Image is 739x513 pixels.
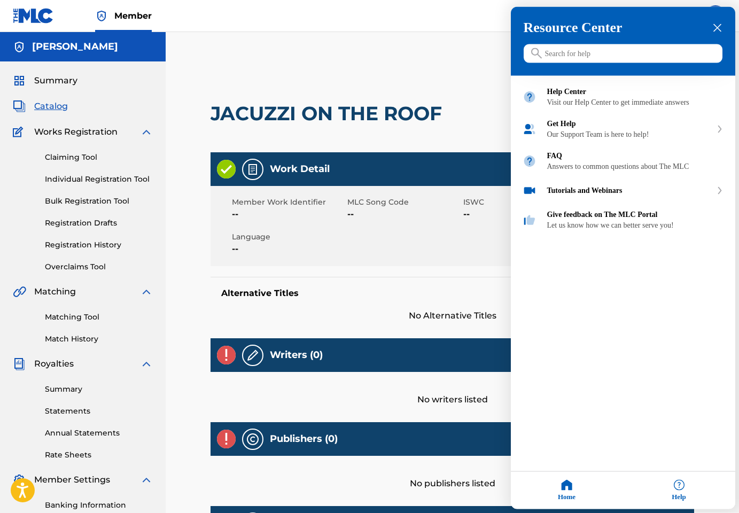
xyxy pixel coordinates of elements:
[547,186,712,195] div: Tutorials and Webinars
[523,213,536,227] img: module icon
[523,122,536,136] img: module icon
[511,145,735,177] div: FAQ
[547,211,724,219] div: Give feedback on The MLC Portal
[511,76,735,236] div: entering resource center home
[547,130,712,139] div: Our Support Team is here to help!
[547,88,724,96] div: Help Center
[547,120,712,128] div: Get Help
[523,154,536,168] img: module icon
[717,187,723,195] svg: expand
[511,204,735,236] div: Give feedback on The MLC Portal
[524,44,722,63] input: Search for help
[511,177,735,204] div: Tutorials and Webinars
[717,126,723,133] svg: expand
[524,20,722,36] h3: Resource Center
[547,162,724,171] div: Answers to common questions about The MLC
[523,184,536,198] img: module icon
[531,48,542,59] svg: icon
[511,76,735,236] div: Resource center home modules
[712,23,722,33] div: close resource center
[511,81,735,113] div: Help Center
[547,221,724,230] div: Let us know how we can better serve you!
[523,90,536,104] img: module icon
[547,152,724,160] div: FAQ
[511,113,735,145] div: Get Help
[547,98,724,107] div: Visit our Help Center to get immediate answers
[623,472,735,509] div: Help
[511,472,623,509] div: Home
